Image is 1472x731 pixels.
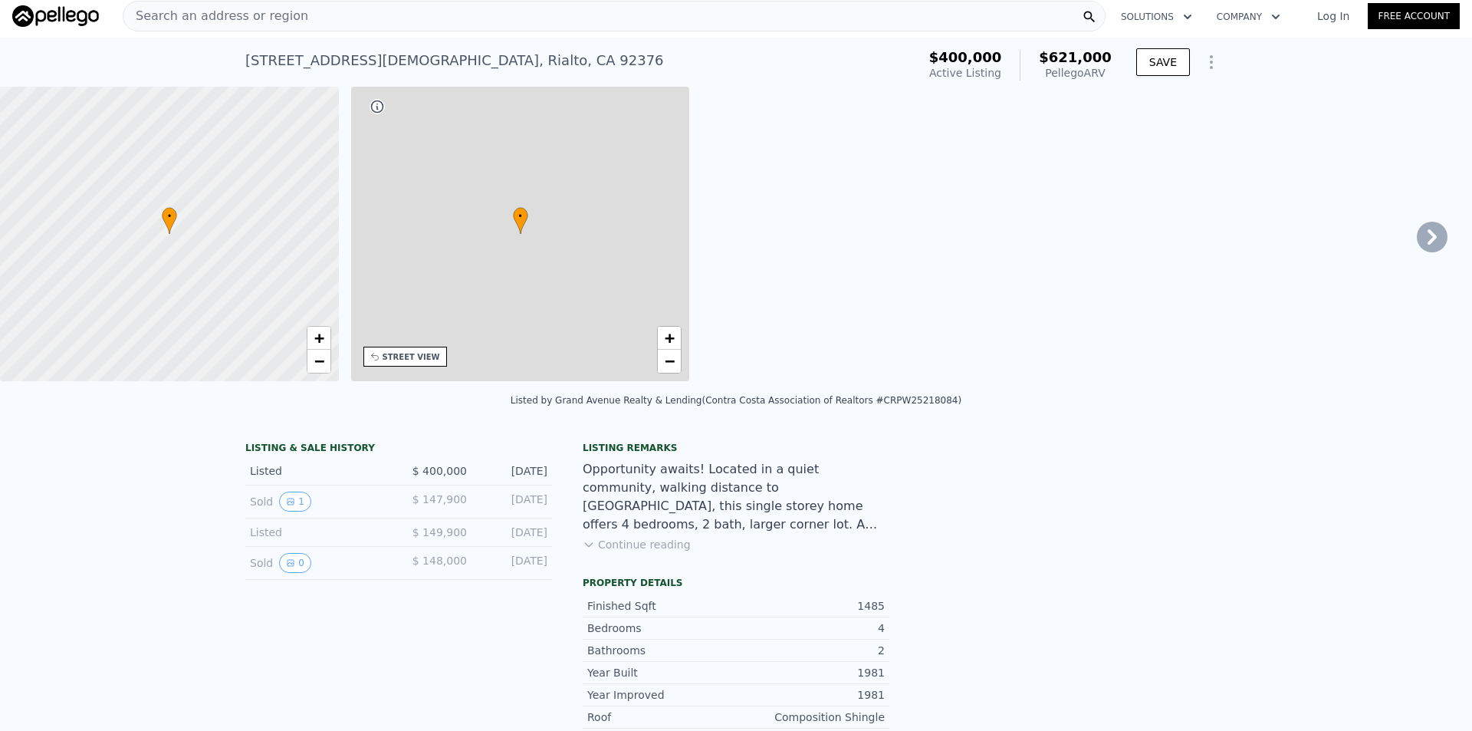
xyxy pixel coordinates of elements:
[250,525,386,540] div: Listed
[307,327,330,350] a: Zoom in
[665,351,675,370] span: −
[587,598,736,614] div: Finished Sqft
[123,7,308,25] span: Search an address or region
[511,395,961,406] div: Listed by Grand Avenue Realty & Lending (Contra Costa Association of Realtors #CRPW25218084)
[250,553,386,573] div: Sold
[383,351,440,363] div: STREET VIEW
[1109,3,1204,31] button: Solutions
[736,687,885,703] div: 1981
[587,665,736,680] div: Year Built
[587,687,736,703] div: Year Improved
[1299,8,1368,24] a: Log In
[587,621,736,636] div: Bedrooms
[162,209,177,223] span: •
[583,460,889,534] div: Opportunity awaits! Located in a quiet community, walking distance to [GEOGRAPHIC_DATA], this sin...
[314,351,324,370] span: −
[250,463,386,479] div: Listed
[1039,65,1112,81] div: Pellego ARV
[587,643,736,658] div: Bathrooms
[479,463,547,479] div: [DATE]
[665,328,675,347] span: +
[736,643,885,658] div: 2
[1136,48,1190,76] button: SAVE
[658,350,681,373] a: Zoom out
[162,207,177,234] div: •
[412,493,467,505] span: $ 147,900
[736,710,885,725] div: Composition Shingle
[658,327,681,350] a: Zoom in
[513,207,528,234] div: •
[736,598,885,614] div: 1485
[929,49,1002,65] span: $400,000
[1368,3,1460,29] a: Free Account
[279,553,311,573] button: View historical data
[412,465,467,477] span: $ 400,000
[929,67,1001,79] span: Active Listing
[583,442,889,454] div: Listing remarks
[245,442,552,457] div: LISTING & SALE HISTORY
[412,526,467,538] span: $ 149,900
[279,492,311,512] button: View historical data
[12,5,99,27] img: Pellego
[412,555,467,567] span: $ 148,000
[1039,49,1112,65] span: $621,000
[479,525,547,540] div: [DATE]
[513,209,528,223] span: •
[1204,3,1293,31] button: Company
[736,621,885,636] div: 4
[1196,47,1227,77] button: Show Options
[736,665,885,680] div: 1981
[479,492,547,512] div: [DATE]
[307,350,330,373] a: Zoom out
[583,537,691,552] button: Continue reading
[583,577,889,589] div: Property details
[245,50,664,71] div: [STREET_ADDRESS][DEMOGRAPHIC_DATA] , Rialto , CA 92376
[479,553,547,573] div: [DATE]
[587,710,736,725] div: Roof
[250,492,386,512] div: Sold
[314,328,324,347] span: +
